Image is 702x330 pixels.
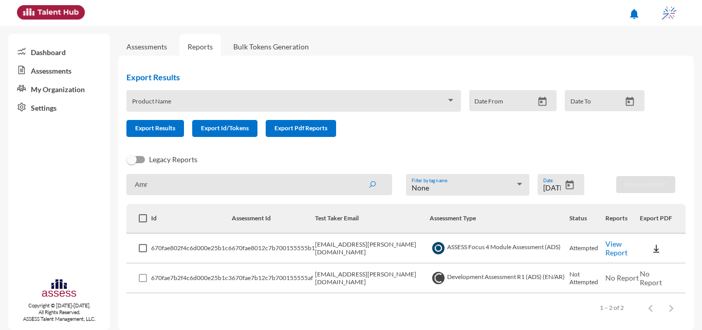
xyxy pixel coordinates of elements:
a: Reports [179,34,221,59]
td: Attempted [569,234,605,264]
img: assesscompany-logo.png [41,278,77,300]
th: Status [569,204,605,234]
button: Next page [661,298,681,318]
h2: Export Results [126,72,653,82]
th: Export PDF [640,204,686,234]
span: Download PDF [625,180,667,188]
div: 1 – 2 of 2 [600,304,624,311]
p: Copyright © [DATE]-[DATE]. All Rights Reserved. ASSESS Talent Management, LLC. [8,302,110,322]
a: Assessments [8,61,110,79]
td: 670fae7b2f4c6d000e25b1c3 [151,264,232,293]
a: My Organization [8,79,110,98]
span: None [412,183,429,192]
mat-icon: notifications [628,8,640,20]
th: Test Taker Email [315,204,430,234]
td: [EMAIL_ADDRESS][PERSON_NAME][DOMAIN_NAME] [315,264,430,293]
td: 670fae7b12c7b700155555af [232,264,315,293]
button: Export Pdf Reports [266,120,336,137]
a: Bulk Tokens Generation [225,34,317,59]
th: Id [151,204,232,234]
a: View Report [605,239,627,257]
span: No Report [640,269,662,287]
button: Export Results [126,120,184,137]
button: Open calendar [621,96,639,107]
th: Assessment Id [232,204,315,234]
th: Reports [605,204,640,234]
mat-paginator: Select page [126,293,686,322]
button: Previous page [640,298,661,318]
button: Export Id/Tokens [192,120,257,137]
span: Export Id/Tokens [201,124,249,132]
span: Export Results [135,124,175,132]
td: Not Attempted [569,264,605,293]
td: ASSESS Focus 4 Module Assessment (ADS) [430,234,569,264]
button: Open calendar [561,180,579,190]
input: Search by name, token, assessment type, etc. [126,174,392,195]
span: Legacy Reports [149,153,197,166]
td: 670fae802f4c6d000e25b1c6 [151,234,232,264]
span: No Report [605,273,639,282]
button: Download PDF [616,176,675,193]
span: Export Pdf Reports [274,124,327,132]
td: [EMAIL_ADDRESS][PERSON_NAME][DOMAIN_NAME] [315,234,430,264]
th: Assessment Type [430,204,569,234]
a: Dashboard [8,42,110,61]
a: Assessments [126,42,167,51]
td: 670fae8012c7b700155555b1 [232,234,315,264]
a: Settings [8,98,110,116]
td: Development Assessment R1 (ADS) (EN/AR) [430,264,569,293]
button: Open calendar [533,96,551,107]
